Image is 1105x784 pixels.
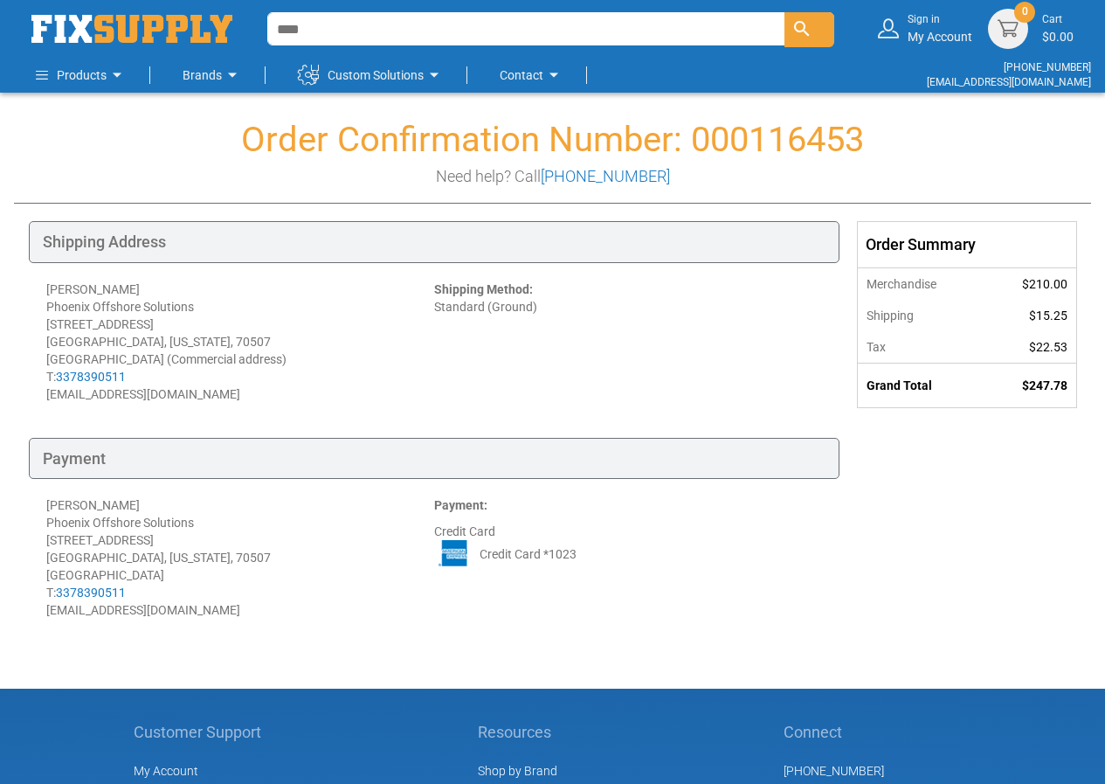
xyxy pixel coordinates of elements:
span: Credit Card *1023 [480,545,577,563]
strong: Payment: [434,498,487,512]
span: $22.53 [1029,340,1067,354]
a: Contact [500,58,564,93]
a: 3378390511 [56,586,126,600]
small: Sign in [908,12,972,27]
h1: Order Confirmation Number: 000116453 [14,121,1091,159]
div: [PERSON_NAME] Phoenix Offshore Solutions [STREET_ADDRESS] [GEOGRAPHIC_DATA], [US_STATE], 70507 [G... [46,496,434,619]
span: $0.00 [1042,30,1074,44]
span: $15.25 [1029,309,1067,323]
div: Order Summary [858,222,1076,267]
a: store logo [31,15,232,43]
a: 3378390511 [56,370,126,384]
h3: Need help? Call [14,168,1091,185]
div: [PERSON_NAME] Phoenix Offshore Solutions [STREET_ADDRESS] [GEOGRAPHIC_DATA], [US_STATE], 70507 [G... [46,281,434,403]
img: Fix Industrial Supply [31,15,232,43]
span: $210.00 [1022,277,1067,291]
h5: Resources [478,724,577,741]
a: [PHONE_NUMBER] [1004,61,1091,73]
span: 0 [1022,4,1028,19]
small: Cart [1042,12,1074,27]
span: My Account [134,764,198,778]
h5: Customer Support [134,724,271,741]
th: Tax [858,331,984,364]
th: Shipping [858,300,984,331]
h5: Connect [784,724,972,741]
a: Brands [183,58,243,93]
div: Shipping Address [29,221,839,263]
th: Merchandise [858,267,984,300]
div: Payment [29,438,839,480]
div: Standard (Ground) [434,281,822,403]
a: Products [36,58,128,93]
div: My Account [908,12,972,45]
a: Custom Solutions [298,58,445,93]
div: Credit Card [434,496,822,619]
strong: Shipping Method: [434,282,533,296]
span: $247.78 [1022,378,1067,392]
strong: Grand Total [867,378,932,392]
a: Shop by Brand [478,764,557,778]
a: [PHONE_NUMBER] [784,764,884,778]
a: [EMAIL_ADDRESS][DOMAIN_NAME] [927,76,1091,88]
img: AE [434,540,474,566]
a: [PHONE_NUMBER] [541,167,670,185]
